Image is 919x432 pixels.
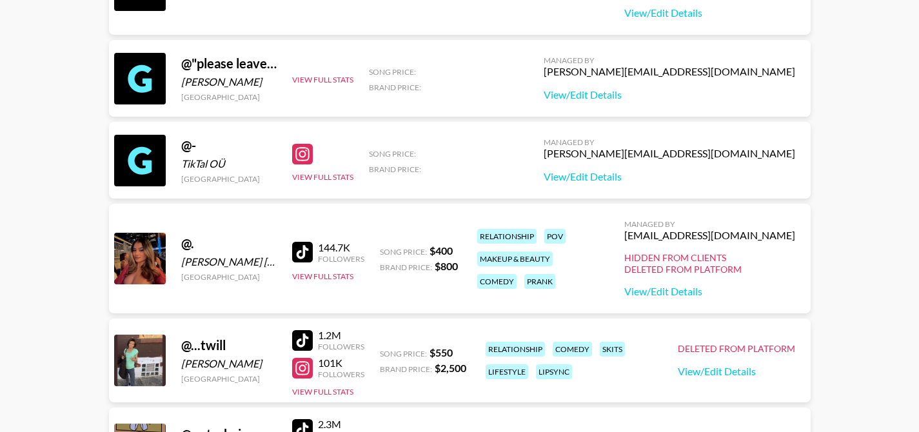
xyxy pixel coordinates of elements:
div: [PERSON_NAME][EMAIL_ADDRESS][DOMAIN_NAME] [544,147,795,160]
div: TikTal OÜ [181,157,277,170]
button: View Full Stats [292,387,353,397]
div: @ "please leave blank if you are not posting on tiktok" [181,55,277,72]
span: Song Price: [380,247,427,257]
div: @ ...twill [181,337,277,353]
a: View/Edit Details [544,170,795,183]
span: Brand Price: [369,164,421,174]
div: @ - [181,137,277,153]
span: Brand Price: [369,83,421,92]
div: lifestyle [486,364,528,379]
div: [GEOGRAPHIC_DATA] [181,272,277,282]
span: Song Price: [369,67,416,77]
div: makeup & beauty [477,251,553,266]
button: View Full Stats [292,75,353,84]
span: Brand Price: [380,262,432,272]
div: Managed By [624,219,795,229]
div: [PERSON_NAME][EMAIL_ADDRESS][DOMAIN_NAME] [544,65,795,78]
div: comedy [477,274,517,289]
div: lipsync [536,364,572,379]
a: View/Edit Details [624,6,795,19]
div: comedy [553,342,592,357]
span: Song Price: [380,349,427,358]
div: 1.2M [318,329,364,342]
div: relationship [486,342,545,357]
div: pov [544,229,566,244]
div: Followers [318,342,364,351]
div: 2.3M [318,418,364,431]
span: Song Price: [369,149,416,159]
div: relationship [477,229,537,244]
div: [PERSON_NAME] [PERSON_NAME] [181,255,277,268]
div: Deleted from Platform [624,264,795,275]
strong: $ 2,500 [435,362,466,374]
span: Brand Price: [380,364,432,374]
div: [EMAIL_ADDRESS][DOMAIN_NAME] [624,229,795,242]
div: Followers [318,254,364,264]
div: [PERSON_NAME] [181,357,277,370]
strong: $ 550 [430,346,453,358]
div: [GEOGRAPHIC_DATA] [181,374,277,384]
div: Managed By [544,55,795,65]
a: View/Edit Details [544,88,795,101]
div: Deleted from Platform [678,343,795,355]
button: View Full Stats [292,172,353,182]
div: [PERSON_NAME] [181,75,277,88]
div: [GEOGRAPHIC_DATA] [181,92,277,102]
a: View/Edit Details [678,365,795,378]
div: Followers [318,369,364,379]
a: View/Edit Details [624,285,795,298]
div: [GEOGRAPHIC_DATA] [181,174,277,184]
strong: $ 800 [435,260,458,272]
div: Hidden from Clients [624,252,795,264]
button: View Full Stats [292,271,353,281]
div: @ . [181,235,277,251]
div: 101K [318,357,364,369]
div: prank [524,274,555,289]
strong: $ 400 [430,244,453,257]
div: skits [600,342,625,357]
div: 144.7K [318,241,364,254]
div: Managed By [544,137,795,147]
